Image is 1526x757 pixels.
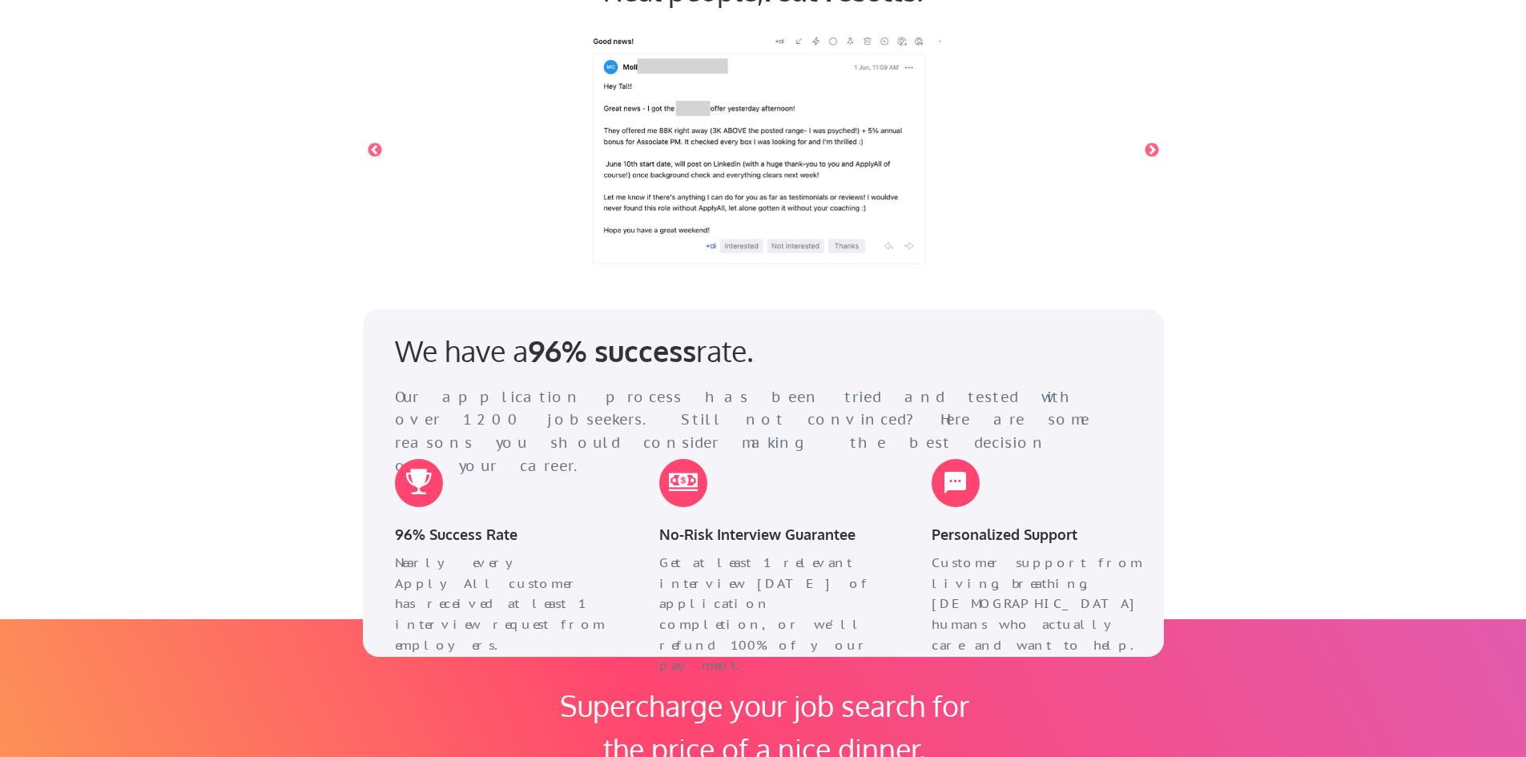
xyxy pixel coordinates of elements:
div: Customer support from living, breathing, [DEMOGRAPHIC_DATA] humans who actually care and want to ... [932,553,1148,655]
strong: 96% success [528,332,696,368]
div: No-Risk Interview Guarantee [659,523,876,546]
div: Our application process has been tried and tested with over 1200 jobseekers. Still not convinced?... [395,386,1107,478]
img: Molly.png [387,27,1140,273]
button: Next [1144,143,1160,159]
div: We have a rate. [395,333,860,368]
div: Nearly every ApplyAll customer has received at least 1 interview request from employers. [395,553,611,655]
div: Personalized Support [932,523,1148,546]
div: 96% Success Rate [395,523,611,546]
div: Get at least 1 relevant interview [DATE] of application completion, or we'll refund 100% of your ... [659,553,876,676]
button: Previous [367,143,383,159]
